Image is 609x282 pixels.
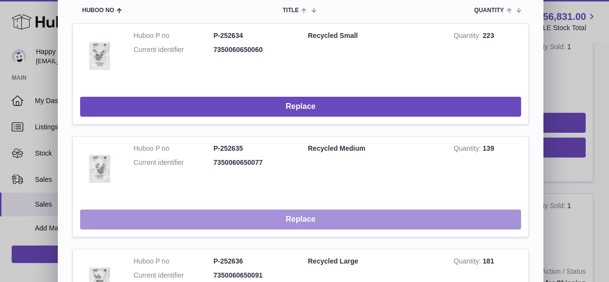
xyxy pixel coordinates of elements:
span: Quantity [474,7,504,14]
dd: 7350060650091 [214,271,294,280]
strong: Quantity [454,32,483,42]
td: 223 [446,24,528,89]
button: Replace [80,97,521,117]
td: 139 [446,137,528,202]
button: Replace [80,210,521,229]
dd: P-252635 [214,144,294,153]
strong: Quantity [454,257,483,267]
img: Recycled Small [80,31,119,80]
dd: 7350060650060 [214,45,294,54]
dt: Current identifier [134,45,214,54]
td: Recycled Medium [301,137,446,202]
span: Title [283,7,299,14]
strong: Quantity [454,144,483,155]
img: Recycled Medium [80,144,119,193]
dd: P-252636 [214,257,294,266]
dt: Huboo P no [134,31,214,40]
dt: Huboo P no [134,257,214,266]
dd: P-252634 [214,31,294,40]
dt: Huboo P no [134,144,214,153]
dd: 7350060650077 [214,158,294,167]
span: Huboo no [82,7,114,14]
td: Recycled Small [301,24,446,89]
dt: Current identifier [134,271,214,280]
dt: Current identifier [134,158,214,167]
